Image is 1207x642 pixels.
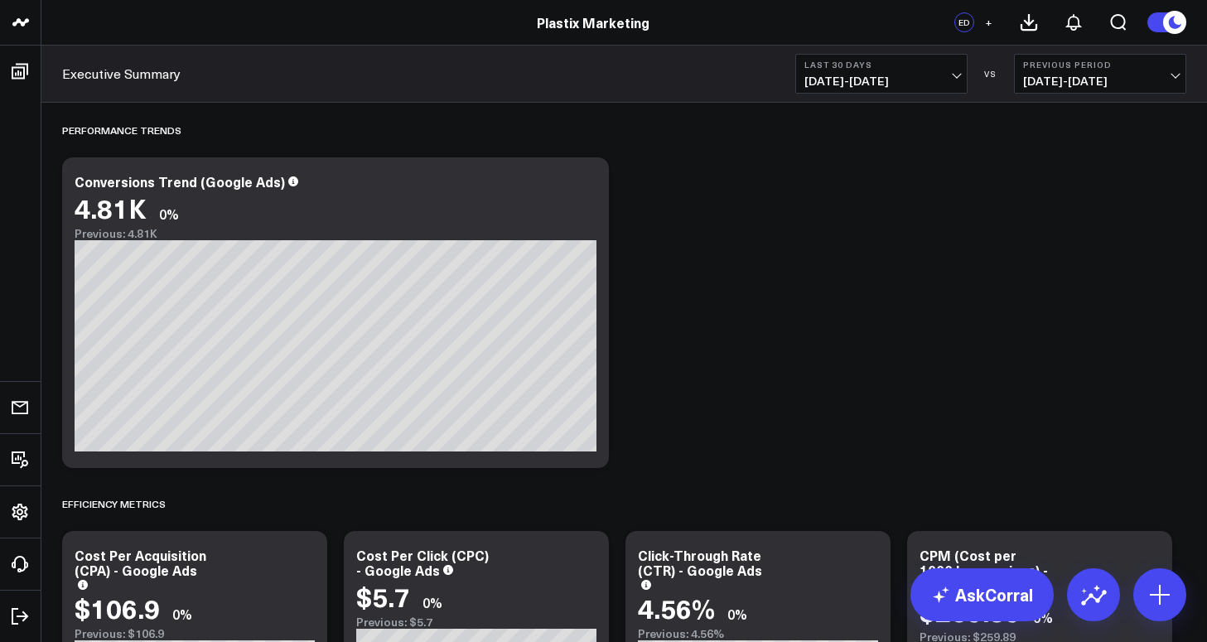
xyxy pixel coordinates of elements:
[356,582,410,611] div: $5.7
[1023,75,1177,88] span: [DATE] - [DATE]
[920,546,1048,594] div: CPM (Cost per 1000 Impressions) - Google Ads
[985,17,992,28] span: +
[910,568,1054,621] a: AskCorral
[356,546,489,579] div: Cost Per Click (CPC) - Google Ads
[159,205,179,223] div: 0%
[804,60,958,70] b: Last 30 Days
[976,69,1006,79] div: VS
[1023,60,1177,70] b: Previous Period
[62,111,181,149] div: Performance Trends
[75,172,285,191] div: Conversions Trend (Google Ads)
[75,593,160,623] div: $106.9
[75,193,147,223] div: 4.81K
[537,13,649,31] a: Plastix Marketing
[727,605,747,623] div: 0%
[62,485,166,523] div: Efficiency Metrics
[804,75,958,88] span: [DATE] - [DATE]
[1014,54,1186,94] button: Previous Period[DATE]-[DATE]
[172,605,192,623] div: 0%
[920,596,1021,626] div: $259.89
[954,12,974,32] div: ED
[356,615,596,629] div: Previous: $5.7
[75,627,315,640] div: Previous: $106.9
[75,227,596,240] div: Previous: 4.81K
[75,546,206,579] div: Cost Per Acquisition (CPA) - Google Ads
[62,65,181,83] a: Executive Summary
[638,593,715,623] div: 4.56%
[638,546,762,579] div: Click-Through Rate (CTR) - Google Ads
[795,54,968,94] button: Last 30 Days[DATE]-[DATE]
[638,627,878,640] div: Previous: 4.56%
[978,12,998,32] button: +
[422,593,442,611] div: 0%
